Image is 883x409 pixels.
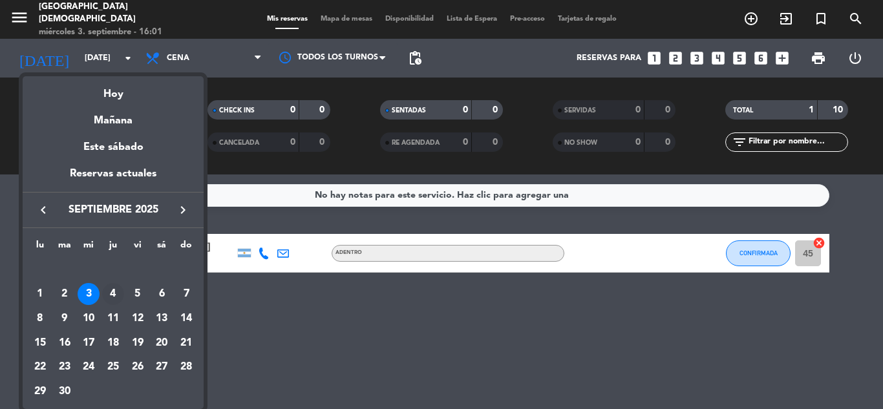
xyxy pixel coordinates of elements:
[54,381,76,403] div: 30
[76,355,101,380] td: 24 de septiembre de 2025
[78,283,100,305] div: 3
[174,331,198,355] td: 21 de septiembre de 2025
[174,306,198,331] td: 14 de septiembre de 2025
[151,357,173,379] div: 27
[52,282,77,307] td: 2 de septiembre de 2025
[36,202,51,218] i: keyboard_arrow_left
[54,332,76,354] div: 16
[125,306,150,331] td: 12 de septiembre de 2025
[28,331,52,355] td: 15 de septiembre de 2025
[174,355,198,380] td: 28 de septiembre de 2025
[52,355,77,380] td: 23 de septiembre de 2025
[150,331,175,355] td: 20 de septiembre de 2025
[23,103,204,129] div: Mañana
[102,332,124,354] div: 18
[175,308,197,330] div: 14
[127,283,149,305] div: 5
[151,308,173,330] div: 13
[76,238,101,258] th: miércoles
[28,355,52,380] td: 22 de septiembre de 2025
[127,332,149,354] div: 19
[150,355,175,380] td: 27 de septiembre de 2025
[76,306,101,331] td: 10 de septiembre de 2025
[76,282,101,307] td: 3 de septiembre de 2025
[125,355,150,380] td: 26 de septiembre de 2025
[150,282,175,307] td: 6 de septiembre de 2025
[102,308,124,330] div: 11
[102,283,124,305] div: 4
[54,357,76,379] div: 23
[151,283,173,305] div: 6
[55,202,171,218] span: septiembre 2025
[125,282,150,307] td: 5 de septiembre de 2025
[52,306,77,331] td: 9 de septiembre de 2025
[54,283,76,305] div: 2
[175,202,191,218] i: keyboard_arrow_right
[125,331,150,355] td: 19 de septiembre de 2025
[125,238,150,258] th: viernes
[101,238,125,258] th: jueves
[29,357,51,379] div: 22
[175,332,197,354] div: 21
[28,379,52,404] td: 29 de septiembre de 2025
[101,282,125,307] td: 4 de septiembre de 2025
[52,379,77,404] td: 30 de septiembre de 2025
[127,308,149,330] div: 12
[101,306,125,331] td: 11 de septiembre de 2025
[171,202,195,218] button: keyboard_arrow_right
[29,332,51,354] div: 15
[28,238,52,258] th: lunes
[175,283,197,305] div: 7
[174,282,198,307] td: 7 de septiembre de 2025
[78,357,100,379] div: 24
[28,282,52,307] td: 1 de septiembre de 2025
[78,332,100,354] div: 17
[52,238,77,258] th: martes
[29,308,51,330] div: 8
[28,306,52,331] td: 8 de septiembre de 2025
[52,331,77,355] td: 16 de septiembre de 2025
[76,331,101,355] td: 17 de septiembre de 2025
[28,258,198,282] td: SEP.
[102,357,124,379] div: 25
[23,165,204,192] div: Reservas actuales
[150,306,175,331] td: 13 de septiembre de 2025
[29,381,51,403] div: 29
[101,331,125,355] td: 18 de septiembre de 2025
[150,238,175,258] th: sábado
[101,355,125,380] td: 25 de septiembre de 2025
[23,129,204,165] div: Este sábado
[174,238,198,258] th: domingo
[32,202,55,218] button: keyboard_arrow_left
[127,357,149,379] div: 26
[29,283,51,305] div: 1
[175,357,197,379] div: 28
[151,332,173,354] div: 20
[78,308,100,330] div: 10
[23,76,204,103] div: Hoy
[54,308,76,330] div: 9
